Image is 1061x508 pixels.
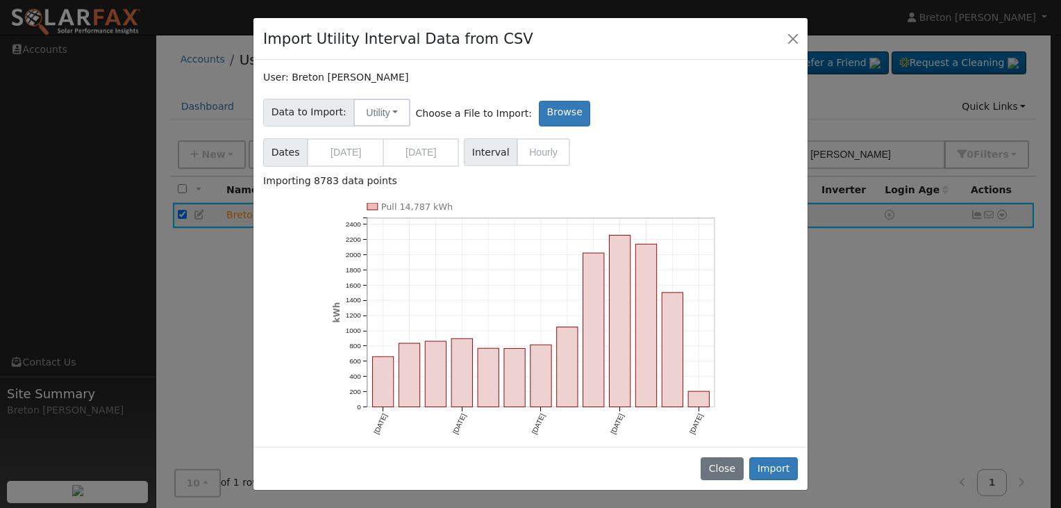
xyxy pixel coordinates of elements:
[332,302,342,323] text: kWh
[349,342,361,350] text: 800
[263,174,798,188] div: Importing 8783 data points
[345,281,361,289] text: 1600
[583,253,604,407] rect: onclick=""
[530,413,546,436] text: [DATE]
[349,372,361,380] text: 400
[263,70,408,85] label: User: Breton [PERSON_NAME]
[381,202,452,212] text: Pull 14,787 kWh
[783,28,803,48] button: Close
[415,106,532,121] span: Choose a File to Import:
[345,312,361,320] text: 1200
[451,339,472,407] rect: onclick=""
[504,349,525,407] rect: onclick=""
[345,236,361,243] text: 2200
[345,297,361,304] text: 1400
[345,220,361,228] text: 2400
[749,457,798,481] button: Import
[451,413,467,436] text: [DATE]
[636,244,657,407] rect: onclick=""
[689,392,710,407] rect: onclick=""
[662,293,683,407] rect: onclick=""
[353,99,410,126] button: Utility
[345,327,361,335] text: 1000
[539,101,590,126] label: Browse
[357,403,361,411] text: 0
[610,236,630,407] rect: onclick=""
[345,266,361,274] text: 1800
[345,251,361,259] text: 2000
[263,28,533,50] h4: Import Utility Interval Data from CSV
[372,413,388,436] text: [DATE]
[464,138,517,166] span: Interval
[557,327,578,407] rect: onclick=""
[688,413,704,436] text: [DATE]
[372,357,393,407] rect: onclick=""
[263,138,308,167] span: Dates
[425,341,446,407] rect: onclick=""
[701,457,743,481] button: Close
[263,99,354,126] span: Data to Import:
[399,343,419,407] rect: onclick=""
[349,388,361,395] text: 200
[530,345,551,408] rect: onclick=""
[610,413,626,436] text: [DATE]
[478,349,499,407] rect: onclick=""
[349,357,361,365] text: 600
